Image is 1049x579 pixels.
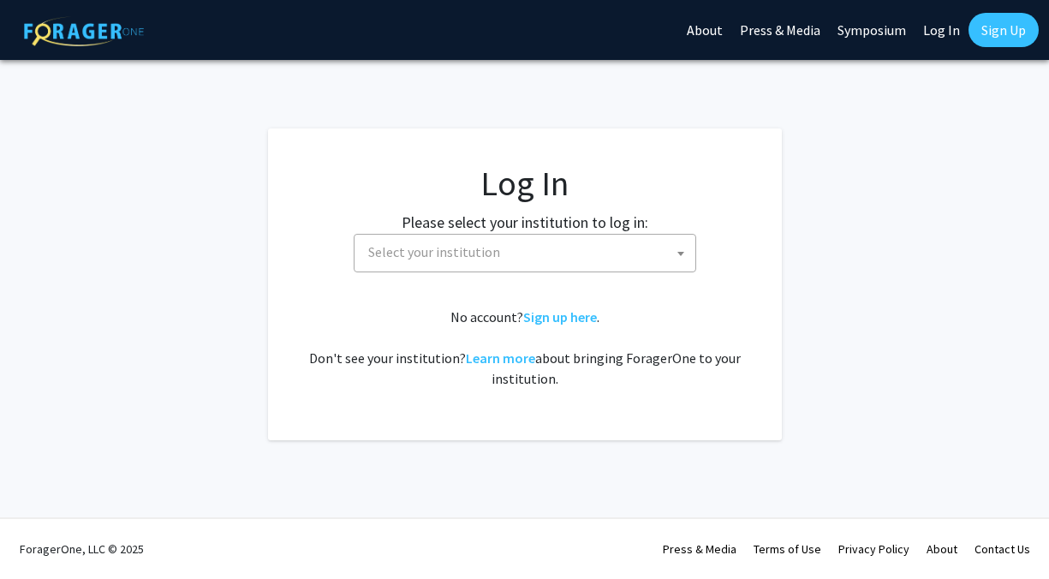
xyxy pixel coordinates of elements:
[838,541,909,557] a: Privacy Policy
[754,541,821,557] a: Terms of Use
[354,234,696,272] span: Select your institution
[368,243,500,260] span: Select your institution
[24,16,144,46] img: ForagerOne Logo
[969,13,1039,47] a: Sign Up
[402,211,648,234] label: Please select your institution to log in:
[361,235,695,270] span: Select your institution
[466,349,535,367] a: Learn more about bringing ForagerOne to your institution
[663,541,736,557] a: Press & Media
[302,163,748,204] h1: Log In
[20,519,144,579] div: ForagerOne, LLC © 2025
[927,541,957,557] a: About
[974,541,1030,557] a: Contact Us
[523,308,597,325] a: Sign up here
[302,307,748,389] div: No account? . Don't see your institution? about bringing ForagerOne to your institution.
